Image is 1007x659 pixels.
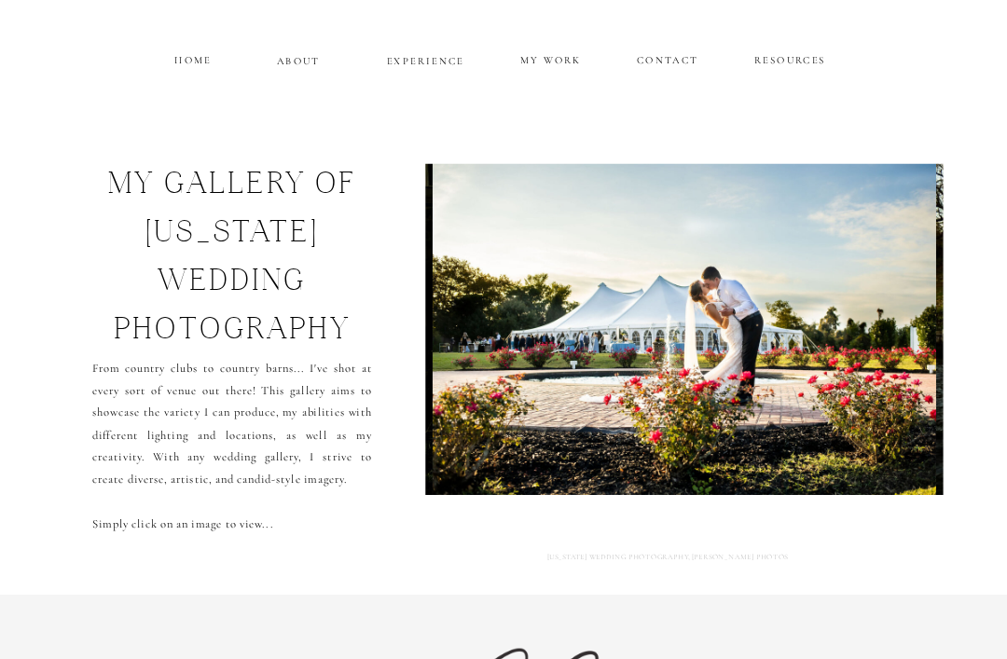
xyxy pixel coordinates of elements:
[637,51,698,65] a: CONTACT
[385,52,465,66] a: EXPERIENCE
[752,50,828,64] a: RESOURCES
[518,51,583,66] a: MY WORK
[547,550,822,570] a: [US_STATE] WEDDING PHOTOGRAPHY, [PERSON_NAME] PHOTOS
[69,164,395,354] h1: my gallery of [US_STATE] wedding photography
[172,51,214,65] a: HOME
[92,357,372,512] p: From country clubs to country barns... I've shot at every sort of venue out there! This gallery a...
[433,164,936,496] img: A kiss among the roses at Bohemia Overlook, Maryland Wedding Photographer
[277,52,321,66] a: ABOUT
